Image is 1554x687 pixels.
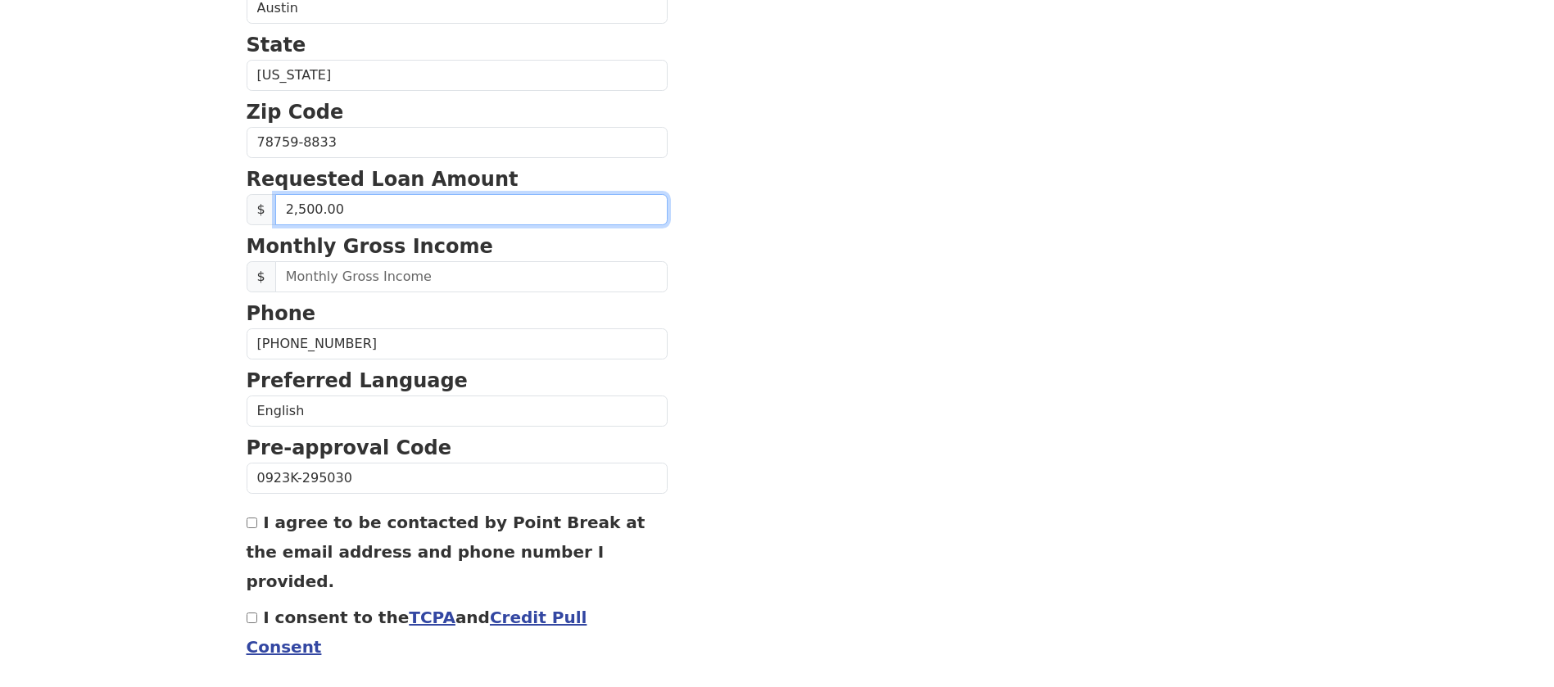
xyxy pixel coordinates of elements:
label: I consent to the and [247,608,587,657]
input: 0.00 [275,194,668,225]
p: Monthly Gross Income [247,232,668,261]
input: Zip Code [247,127,668,158]
strong: Phone [247,302,316,325]
strong: Preferred Language [247,369,468,392]
input: Phone [247,328,668,359]
a: TCPA [409,608,455,627]
label: I agree to be contacted by Point Break at the email address and phone number I provided. [247,513,646,591]
strong: Zip Code [247,101,344,124]
span: $ [247,194,276,225]
strong: Pre-approval Code [247,436,452,459]
strong: Requested Loan Amount [247,168,519,191]
input: Pre-approval Code [247,463,668,494]
input: Monthly Gross Income [275,261,668,292]
span: $ [247,261,276,292]
strong: State [247,34,306,56]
